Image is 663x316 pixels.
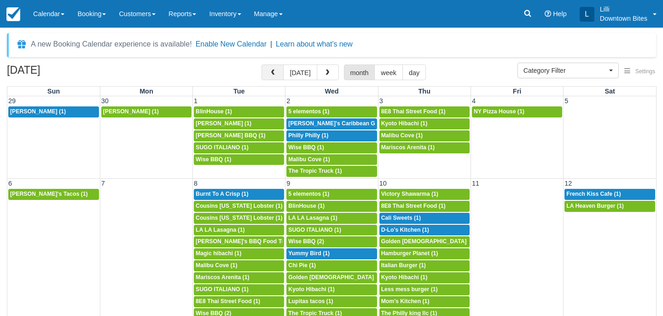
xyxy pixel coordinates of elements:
[196,144,249,151] span: SUGO ITALIANO (1)
[472,106,562,117] a: NY Pizza House (1)
[381,203,446,209] span: 8E8 Thai Street Food (1)
[419,88,430,95] span: Thu
[103,108,159,115] span: [PERSON_NAME] (1)
[518,63,619,78] button: Category Filter
[619,65,661,78] button: Settings
[381,215,421,221] span: Cali Sweets (1)
[196,132,266,139] span: [PERSON_NAME] BBQ (1)
[635,68,655,75] span: Settings
[379,236,470,247] a: Golden [DEMOGRAPHIC_DATA] (1)
[564,201,655,212] a: LA Heaven Burger (1)
[471,97,477,105] span: 4
[379,260,470,271] a: Italian Burger (1)
[378,97,384,105] span: 3
[286,225,377,236] a: SUGO ITALIANO (1)
[379,296,470,307] a: Mom's Kitchen (1)
[194,189,284,200] a: Burnt To A Crisp (1)
[8,106,99,117] a: [PERSON_NAME] (1)
[10,191,88,197] span: [PERSON_NAME]'s Tacos (1)
[288,132,328,139] span: Philly Philly (1)
[286,142,377,153] a: Wise BBQ (1)
[194,272,284,283] a: Mariscos Arenita (1)
[381,227,429,233] span: D-Lo's Kitchen (1)
[100,180,106,187] span: 7
[288,156,330,163] span: Malibu Cove (1)
[344,64,375,80] button: month
[605,88,615,95] span: Sat
[196,215,283,221] span: Cousins [US_STATE] Lobster (1)
[196,262,237,269] span: Malibu Cove (1)
[196,120,251,127] span: [PERSON_NAME] (1)
[288,108,329,115] span: 5 elementos (1)
[381,286,438,293] span: Less mess burger (1)
[6,7,20,21] img: checkfront-main-nav-mini-logo.png
[564,189,655,200] a: French Kiss Cafe (1)
[100,97,110,105] span: 30
[276,40,353,48] a: Learn about what's new
[194,296,284,307] a: 8E8 Thai Street Food (1)
[286,154,377,165] a: Malibu Cove (1)
[286,213,377,224] a: LA LA Lasagna (1)
[381,274,428,281] span: Kyoto Hibachi (1)
[545,11,551,17] i: Help
[600,5,647,14] p: Lilli
[194,142,284,153] a: SUGO ITALIANO (1)
[580,7,594,22] div: L
[193,97,198,105] span: 1
[196,156,231,163] span: Wise BBQ (1)
[196,238,302,245] span: [PERSON_NAME]'s BBQ Food Truck (1)
[285,97,291,105] span: 2
[193,180,198,187] span: 8
[600,14,647,23] p: Downtown Bites
[288,120,390,127] span: [PERSON_NAME]'s Caribbean Grill (1)
[381,191,438,197] span: Victory Shawarma (1)
[196,203,283,209] span: Cousins [US_STATE] Lobster (1)
[194,154,284,165] a: Wise BBQ (1)
[379,106,470,117] a: 8E8 Thai Street Food (1)
[288,238,324,245] span: Wise BBQ (2)
[381,238,475,245] span: Golden [DEMOGRAPHIC_DATA] (1)
[288,298,333,304] span: Lupitas tacos (1)
[379,248,470,259] a: Hamburger Planet (1)
[379,142,470,153] a: Mariscos Arenita (1)
[47,88,60,95] span: Sun
[286,130,377,141] a: Philly Philly (1)
[381,144,435,151] span: Mariscos Arenita (1)
[140,88,153,95] span: Mon
[31,39,192,50] div: A new Booking Calendar experience is available!
[196,274,250,281] span: Mariscos Arenita (1)
[566,203,624,209] span: LA Heaven Burger (1)
[286,106,377,117] a: 5 elementos (1)
[288,203,325,209] span: BlinHouse (1)
[374,64,403,80] button: week
[378,180,388,187] span: 10
[286,201,377,212] a: BlinHouse (1)
[194,106,284,117] a: BlinHouse (1)
[474,108,524,115] span: NY Pizza House (1)
[379,130,470,141] a: Malibu Cove (1)
[286,296,377,307] a: Lupitas tacos (1)
[379,189,470,200] a: Victory Shawarma (1)
[194,236,284,247] a: [PERSON_NAME]'s BBQ Food Truck (1)
[381,108,446,115] span: 8E8 Thai Street Food (1)
[194,118,284,129] a: [PERSON_NAME] (1)
[196,227,245,233] span: LA LA Lasagna (1)
[101,106,192,117] a: [PERSON_NAME] (1)
[286,248,377,259] a: Yummy Bird (1)
[10,108,66,115] span: [PERSON_NAME] (1)
[286,118,377,129] a: [PERSON_NAME]'s Caribbean Grill (1)
[379,225,470,236] a: D-Lo's Kitchen (1)
[553,10,567,18] span: Help
[7,180,13,187] span: 6
[564,180,573,187] span: 12
[283,64,317,80] button: [DATE]
[566,191,621,197] span: French Kiss Cafe (1)
[288,168,342,174] span: The Tropic Truck (1)
[471,180,480,187] span: 11
[288,144,324,151] span: Wise BBQ (1)
[379,284,470,295] a: Less mess burger (1)
[381,120,428,127] span: Kyoto Hibachi (1)
[194,201,284,212] a: Cousins [US_STATE] Lobster (1)
[288,250,330,257] span: Yummy Bird (1)
[7,64,123,82] h2: [DATE]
